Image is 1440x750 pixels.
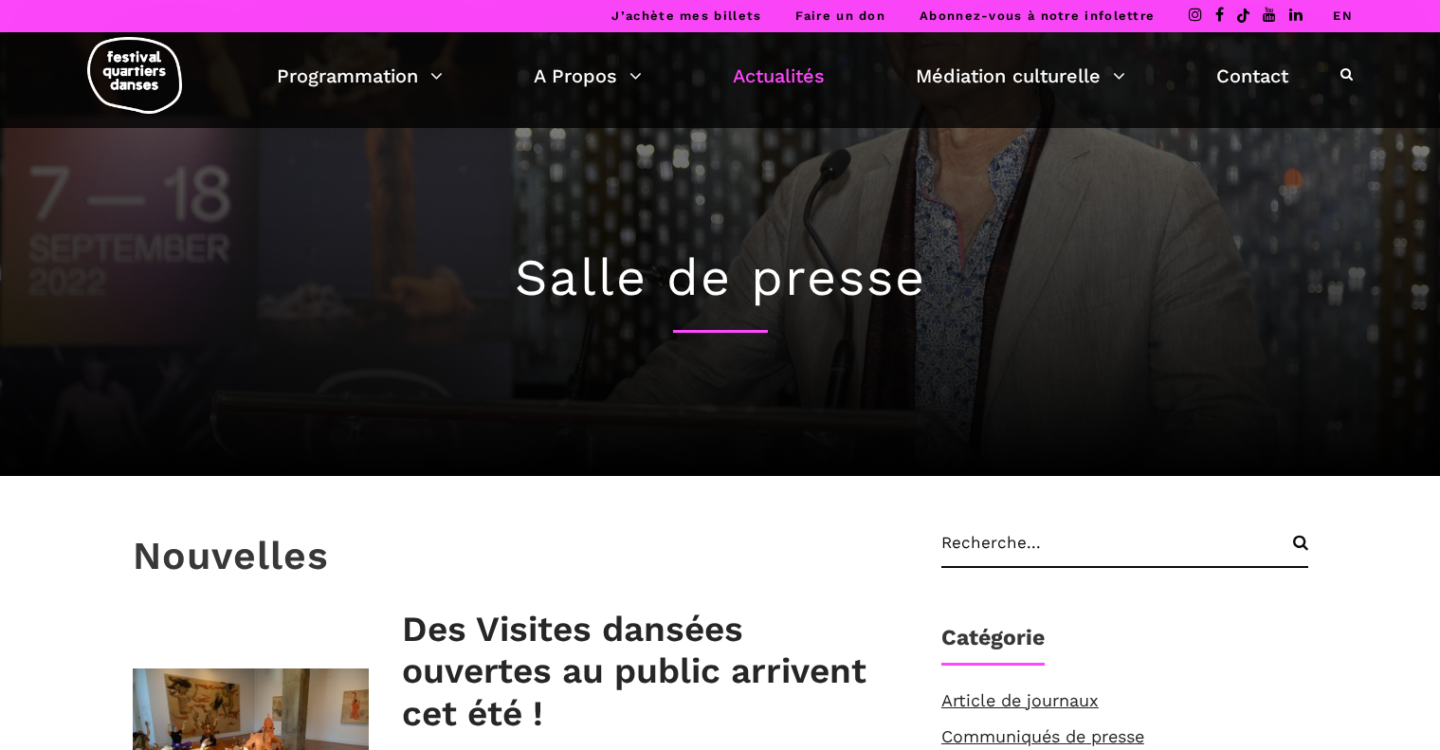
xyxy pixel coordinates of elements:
[733,60,825,92] a: Actualités
[1333,9,1353,23] a: EN
[133,247,1308,309] h1: Salle de presse
[277,60,443,92] a: Programmation
[941,726,1144,746] a: Communiqués de presse
[941,690,1099,710] a: Article de journaux
[87,37,182,114] img: logo-fqd-med
[920,9,1155,23] a: Abonnez-vous à notre infolettre
[133,533,329,580] h3: Nouvelles
[402,609,866,734] a: Des Visites dansées ouvertes au public arrivent cet été !
[941,533,1308,568] input: Recherche...
[916,60,1125,92] a: Médiation culturelle
[795,9,885,23] a: Faire un don
[1216,60,1288,92] a: Contact
[534,60,642,92] a: A Propos
[941,625,1045,666] h1: Catégorie
[611,9,761,23] a: J’achète mes billets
